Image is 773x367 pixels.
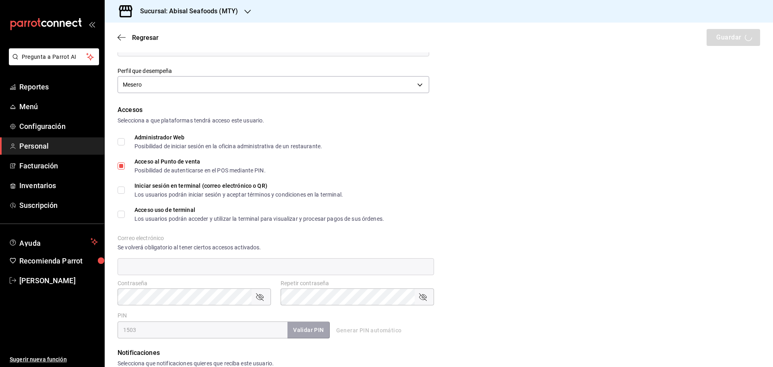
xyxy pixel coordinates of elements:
span: Ayuda [19,237,87,247]
div: Mesero [118,76,429,93]
h3: Sucursal: Abisal Seafoods (MTY) [134,6,238,16]
div: Posibilidad de autenticarse en el POS mediante PIN. [134,168,266,173]
div: Los usuarios podrán acceder y utilizar la terminal para visualizar y procesar pagos de sus órdenes. [134,216,384,222]
span: Sugerir nueva función [10,355,98,364]
div: Acceso uso de terminal [134,207,384,213]
div: Accesos [118,105,760,115]
span: Configuración [19,121,98,132]
input: 3 a 6 dígitos [118,321,287,338]
span: Reportes [19,81,98,92]
a: Pregunta a Parrot AI [6,58,99,67]
div: Los usuarios podrán iniciar sesión y aceptar términos y condiciones en la terminal. [134,192,343,197]
div: Selecciona a que plataformas tendrá acceso este usuario. [118,116,760,125]
span: Personal [19,141,98,151]
label: Correo electrónico [118,235,434,241]
label: Perfil que desempeña [118,68,429,74]
div: Se volverá obligatorio al tener ciertos accesos activados. [118,243,434,252]
button: Regresar [118,34,159,41]
label: PIN [118,313,127,318]
span: Suscripción [19,200,98,211]
span: Facturación [19,160,98,171]
div: Iniciar sesión en terminal (correo electrónico o QR) [134,183,343,189]
button: Pregunta a Parrot AI [9,48,99,65]
button: open_drawer_menu [89,21,95,27]
span: [PERSON_NAME] [19,275,98,286]
span: Recomienda Parrot [19,255,98,266]
div: Acceso al Punto de venta [134,159,266,164]
span: Menú [19,101,98,112]
div: Notificaciones [118,348,760,358]
span: Inventarios [19,180,98,191]
span: Pregunta a Parrot AI [22,53,87,61]
span: Regresar [132,34,159,41]
label: Repetir contraseña [281,280,434,286]
div: Administrador Web [134,135,322,140]
label: Contraseña [118,280,271,286]
div: Posibilidad de iniciar sesión en la oficina administrativa de un restaurante. [134,143,322,149]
